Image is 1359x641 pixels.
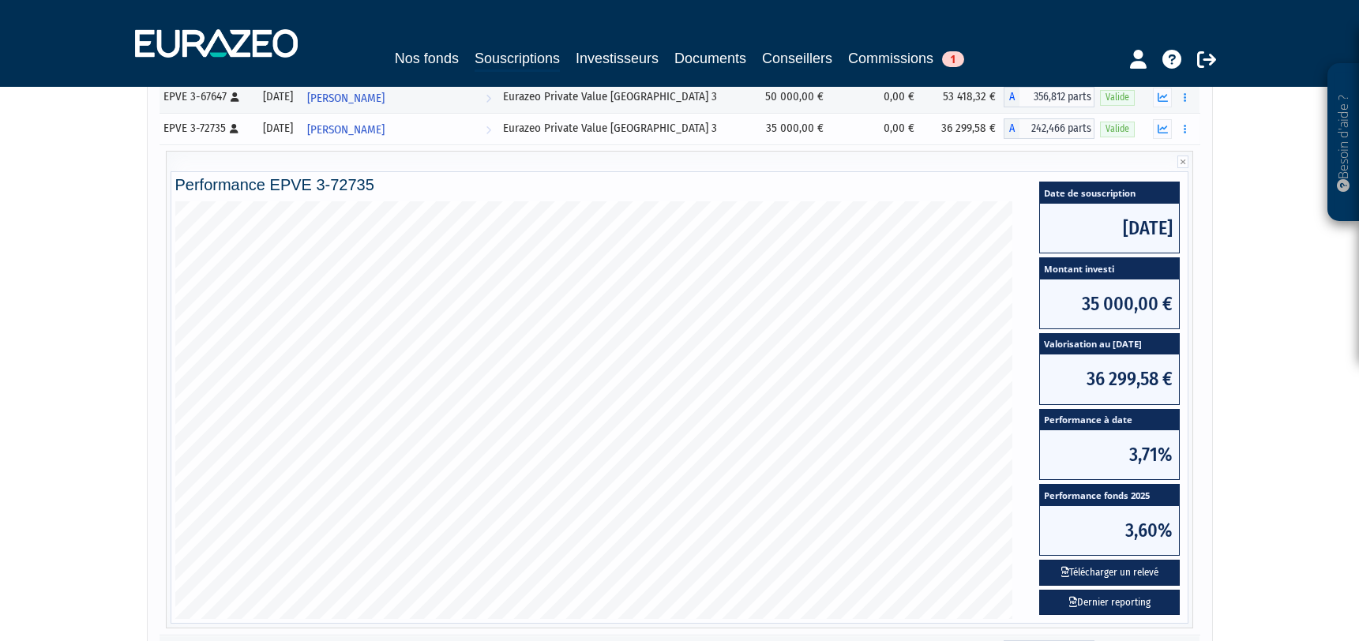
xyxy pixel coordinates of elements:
[1100,90,1135,105] span: Valide
[1004,118,1094,139] div: A - Eurazeo Private Value Europe 3
[1039,560,1180,586] button: Télécharger un relevé
[1040,334,1179,355] span: Valorisation au [DATE]
[261,120,295,137] div: [DATE]
[762,47,832,69] a: Conseillers
[301,81,497,113] a: [PERSON_NAME]
[307,84,385,113] span: [PERSON_NAME]
[163,88,250,105] div: EPVE 3-67647
[832,81,922,113] td: 0,00 €
[1040,506,1179,555] span: 3,60%
[1100,122,1135,137] span: Valide
[175,176,1184,193] h4: Performance EPVE 3-72735
[848,47,964,69] a: Commissions1
[1004,87,1019,107] span: A
[486,115,491,144] i: Voir l'investisseur
[746,81,832,113] td: 50 000,00 €
[486,84,491,113] i: Voir l'investisseur
[503,88,741,105] div: Eurazeo Private Value [GEOGRAPHIC_DATA] 3
[922,113,1004,144] td: 36 299,58 €
[942,51,964,67] span: 1
[230,124,238,133] i: [Français] Personne physique
[231,92,239,102] i: [Français] Personne physique
[1019,118,1094,139] span: 242,466 parts
[1004,118,1019,139] span: A
[301,113,497,144] a: [PERSON_NAME]
[674,47,746,69] a: Documents
[1040,430,1179,479] span: 3,71%
[922,81,1004,113] td: 53 418,32 €
[746,113,832,144] td: 35 000,00 €
[832,113,922,144] td: 0,00 €
[1040,279,1179,328] span: 35 000,00 €
[163,120,250,137] div: EPVE 3-72735
[135,29,298,58] img: 1732889491-logotype_eurazeo_blanc_rvb.png
[307,115,385,144] span: [PERSON_NAME]
[1040,354,1179,403] span: 36 299,58 €
[1040,204,1179,253] span: [DATE]
[1040,258,1179,279] span: Montant investi
[1040,182,1179,204] span: Date de souscription
[1335,72,1353,214] p: Besoin d'aide ?
[1019,87,1094,107] span: 356,812 parts
[576,47,659,69] a: Investisseurs
[1039,590,1180,616] a: Dernier reporting
[1040,410,1179,431] span: Performance à date
[475,47,560,72] a: Souscriptions
[1040,485,1179,506] span: Performance fonds 2025
[395,47,459,69] a: Nos fonds
[261,88,295,105] div: [DATE]
[503,120,741,137] div: Eurazeo Private Value [GEOGRAPHIC_DATA] 3
[1004,87,1094,107] div: A - Eurazeo Private Value Europe 3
